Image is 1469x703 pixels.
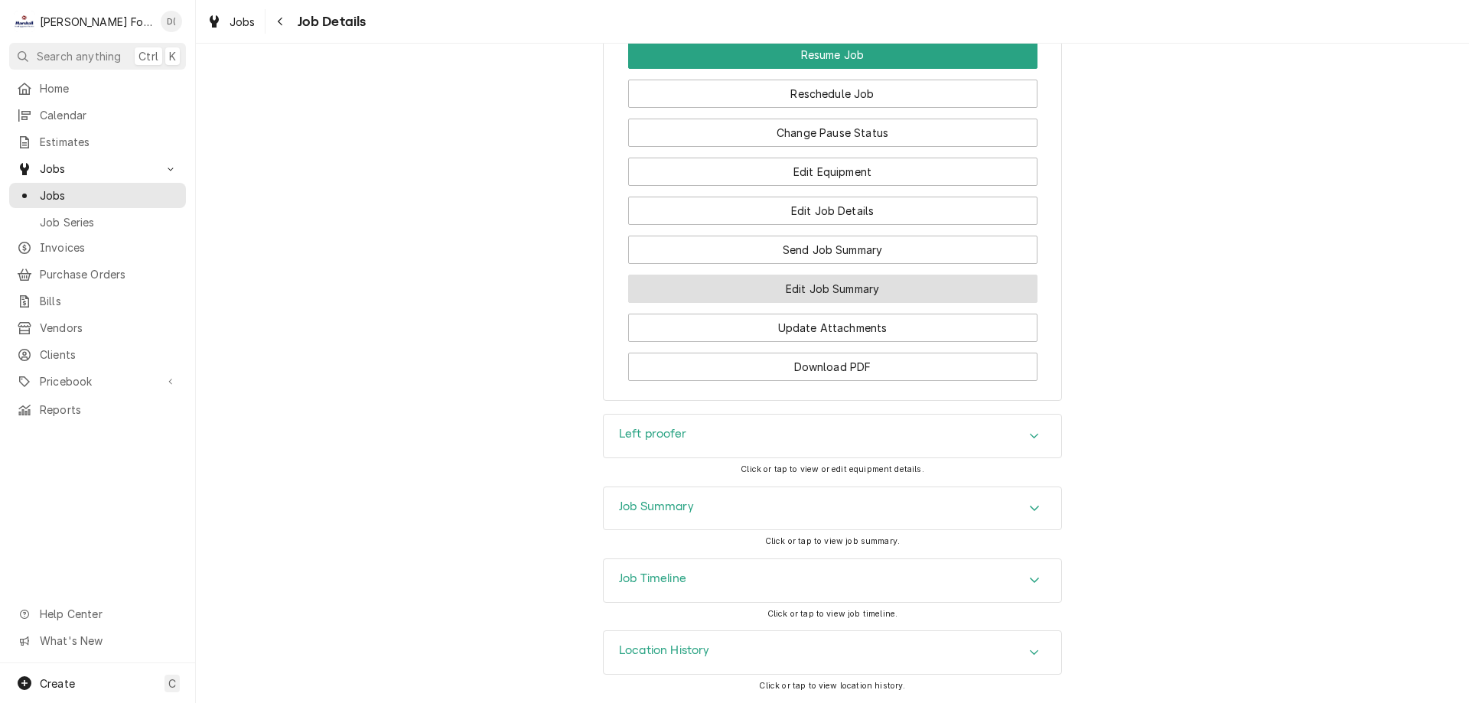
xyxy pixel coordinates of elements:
a: Reports [9,397,186,422]
div: [PERSON_NAME] Food Equipment Service [40,14,152,30]
span: Click or tap to view job summary. [765,536,900,546]
button: Accordion Details Expand Trigger [604,487,1061,530]
div: Button Group Row [628,225,1037,264]
a: Jobs [200,9,262,34]
div: Job Timeline [603,558,1062,603]
div: Button Group Row [628,147,1037,186]
span: Help Center [40,606,177,622]
a: Calendar [9,103,186,128]
span: What's New [40,633,177,649]
a: Home [9,76,186,101]
span: Reports [40,402,178,418]
button: Change Pause Status [628,119,1037,147]
button: Search anythingCtrlK [9,43,186,70]
div: Button Group Row [628,108,1037,147]
button: Edit Job Details [628,197,1037,225]
button: Accordion Details Expand Trigger [604,631,1061,674]
a: Bills [9,288,186,314]
span: C [168,675,176,692]
div: Button Group Row [628,303,1037,342]
button: Accordion Details Expand Trigger [604,559,1061,602]
a: Go to What's New [9,628,186,653]
a: Job Series [9,210,186,235]
span: Pricebook [40,373,155,389]
span: Job Series [40,214,178,230]
span: Invoices [40,239,178,255]
span: Estimates [40,134,178,150]
span: Vendors [40,320,178,336]
div: Marshall Food Equipment Service's Avatar [14,11,35,32]
a: Clients [9,342,186,367]
span: Click or tap to view or edit equipment details. [741,464,924,474]
span: K [169,48,176,64]
h3: Left proofer [619,427,686,441]
div: Derek Testa (81)'s Avatar [161,11,182,32]
a: Go to Pricebook [9,369,186,394]
div: M [14,11,35,32]
span: Click or tap to view job timeline. [767,609,897,619]
span: Ctrl [138,48,158,64]
a: Go to Help Center [9,601,186,627]
span: Job Details [293,11,366,32]
span: Calendar [40,107,178,123]
button: Accordion Details Expand Trigger [604,415,1061,457]
div: Accordion Header [604,487,1061,530]
div: Button Group Row [628,186,1037,225]
span: Jobs [230,14,256,30]
span: Clients [40,347,178,363]
h3: Job Summary [619,500,694,514]
button: Edit Job Summary [628,275,1037,303]
a: Estimates [9,129,186,155]
a: Jobs [9,183,186,208]
span: Bills [40,293,178,309]
button: Send Job Summary [628,236,1037,264]
div: D( [161,11,182,32]
div: Location History [603,630,1062,675]
a: Purchase Orders [9,262,186,287]
div: Accordion Header [604,415,1061,457]
div: Job Summary [603,487,1062,531]
div: Accordion Header [604,631,1061,674]
h3: Location History [619,643,710,658]
span: Home [40,80,178,96]
button: Reschedule Job [628,80,1037,108]
button: Resume Job [628,41,1037,69]
a: Vendors [9,315,186,340]
span: Click or tap to view location history. [759,681,905,691]
a: Invoices [9,235,186,260]
div: Left proofer [603,414,1062,458]
span: Jobs [40,187,178,203]
div: Button Group Row [628,69,1037,108]
h3: Job Timeline [619,571,686,586]
div: Accordion Header [604,559,1061,602]
div: Button Group Row [628,264,1037,303]
button: Navigate back [269,9,293,34]
button: Update Attachments [628,314,1037,342]
a: Go to Jobs [9,156,186,181]
button: Edit Equipment [628,158,1037,186]
div: Button Group Row [628,41,1037,69]
span: Purchase Orders [40,266,178,282]
div: Button Group [628,41,1037,381]
div: Button Group Row [628,342,1037,381]
button: Download PDF [628,353,1037,381]
span: Jobs [40,161,155,177]
span: Create [40,677,75,690]
span: Search anything [37,48,121,64]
